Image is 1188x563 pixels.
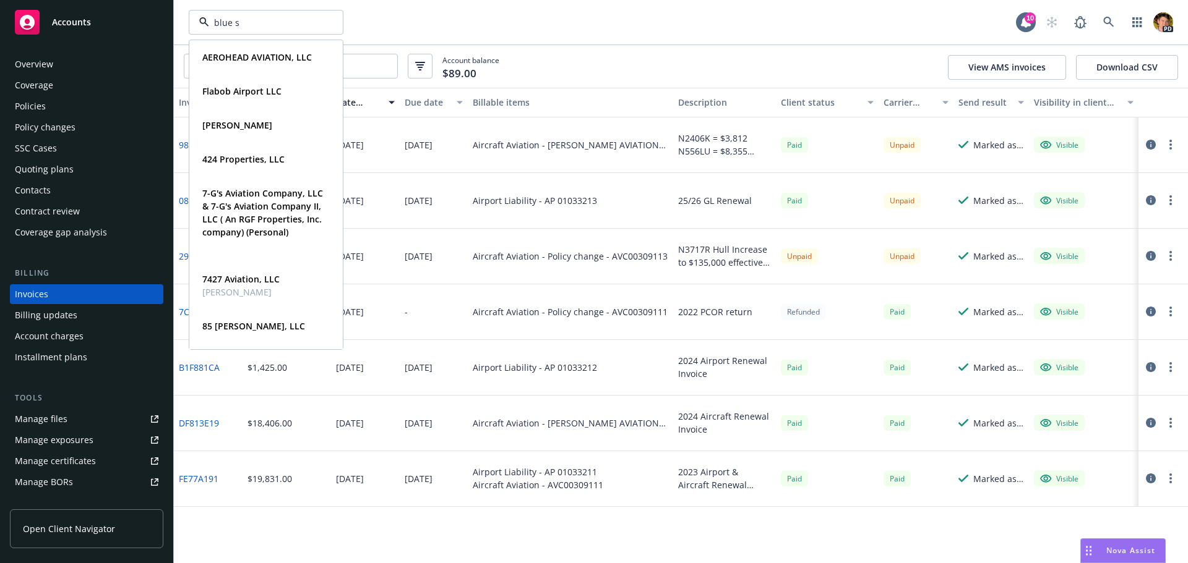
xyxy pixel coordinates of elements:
[336,96,381,109] div: Date issued
[678,410,771,436] div: 2024 Aircraft Renewal Invoice
[973,194,1024,207] div: Marked as sent
[678,96,771,109] div: Description
[781,360,808,375] div: Paid
[15,54,53,74] div: Overview
[781,471,808,486] div: Paid
[15,430,93,450] div: Manage exposures
[1153,12,1173,32] img: photo
[468,88,673,117] button: Billable items
[202,119,272,131] strong: [PERSON_NAME]
[15,201,80,221] div: Contract review
[10,267,163,279] div: Billing
[884,248,921,264] div: Unpaid
[10,96,163,116] a: Policies
[884,96,936,109] div: Carrier status
[678,194,752,207] div: 25/26 GL Renewal
[1040,362,1078,373] div: Visible
[473,194,597,207] div: Airport Liability - AP 01033213
[473,417,668,430] div: Aircraft Aviation - [PERSON_NAME] AVIATION - AVC00309113
[1040,139,1078,150] div: Visible
[15,326,84,346] div: Account charges
[442,66,476,82] span: $89.00
[1039,10,1064,35] a: Start snowing
[15,451,96,471] div: Manage certificates
[405,250,433,263] div: [DATE]
[884,360,911,375] div: Paid
[1125,10,1150,35] a: Switch app
[473,96,668,109] div: Billable items
[10,5,163,40] a: Accounts
[884,137,921,153] div: Unpaid
[400,88,468,117] button: Due date
[1076,55,1178,80] button: Download CSV
[10,493,163,513] a: Summary of insurance
[405,361,433,374] div: [DATE]
[884,415,911,431] div: Paid
[781,137,808,153] span: Paid
[1029,88,1138,117] button: Visibility in client dash
[179,250,218,263] a: 29250F0B
[678,354,771,380] div: 2024 Airport Renewal Invoice
[10,430,163,450] a: Manage exposures
[781,96,860,109] div: Client status
[1034,96,1120,109] div: Visibility in client dash
[23,522,115,535] span: Open Client Navigator
[336,138,364,151] div: [DATE]
[202,187,323,238] strong: 7-G's Aviation Company, LLC & 7-G's Aviation Company II, LLC ( An RGF Properties, Inc. company) (...
[10,180,163,200] a: Contacts
[15,138,57,158] div: SSC Cases
[10,409,163,429] a: Manage files
[973,250,1024,263] div: Marked as sent
[336,305,364,318] div: [DATE]
[15,117,75,137] div: Policy changes
[781,193,808,208] div: Paid
[15,222,107,242] div: Coverage gap analysis
[1040,250,1078,261] div: Visible
[10,284,163,304] a: Invoices
[678,465,771,491] div: 2023 Airport & Aircraft Renewal Invoice
[473,138,668,151] div: Aircraft Aviation - [PERSON_NAME] AVIATION - AVC00309114
[781,415,808,431] span: Paid
[884,304,911,320] div: Paid
[442,55,499,78] span: Account balance
[331,88,400,117] button: Date issued
[336,250,364,263] div: [DATE]
[678,132,771,158] div: N2406K = $3,812 N556LU = $8,355 N3717R = $6,582
[10,54,163,74] a: Overview
[202,51,312,63] strong: AEROHEAD AVIATION, LLC
[15,493,109,513] div: Summary of insurance
[10,138,163,158] a: SSC Cases
[202,273,280,285] strong: 7427 Aviation, LLC
[405,417,433,430] div: [DATE]
[247,417,292,430] div: $18,406.00
[1040,417,1078,428] div: Visible
[10,472,163,492] a: Manage BORs
[958,96,1010,109] div: Send result
[15,96,46,116] div: Policies
[179,417,219,430] a: DF813E19
[179,361,220,374] a: B1F881CA
[405,472,433,485] div: [DATE]
[10,347,163,367] a: Installment plans
[202,153,285,165] strong: 424 Properties, LLC
[1068,10,1093,35] a: Report a Bug
[247,472,292,485] div: $19,831.00
[15,284,48,304] div: Invoices
[473,250,668,263] div: Aircraft Aviation - Policy change - AVC00309113
[678,305,752,318] div: 2022 PCOR return
[973,472,1024,485] div: Marked as sent
[247,361,287,374] div: $1,425.00
[15,472,73,492] div: Manage BORs
[10,159,163,179] a: Quoting plans
[405,96,450,109] div: Due date
[973,361,1024,374] div: Marked as sent
[473,465,603,478] div: Airport Liability - AP 01033211
[15,159,74,179] div: Quoting plans
[973,305,1024,318] div: Marked as sent
[884,471,911,486] div: Paid
[673,88,776,117] button: Description
[10,305,163,325] a: Billing updates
